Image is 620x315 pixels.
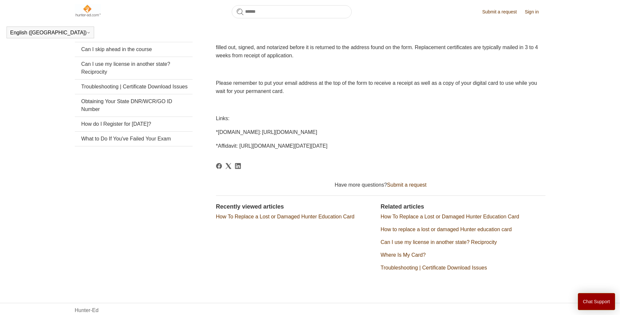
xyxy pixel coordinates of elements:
[482,9,523,15] a: Submit a request
[216,181,545,189] div: Have more questions?
[381,265,487,270] a: Troubleshooting | Certificate Download Issues
[216,80,537,94] span: Please remember to put your email address at the top of the form to receive a receipt as well as ...
[75,94,193,117] a: Obtaining Your State DNR/WCR/GO ID Number
[75,306,99,314] a: Hunter-Ed
[216,202,374,211] h2: Recently viewed articles
[75,4,101,17] img: Hunter-Ed Help Center home page
[75,132,193,146] a: What to Do If You've Failed Your Exam
[226,163,231,169] a: X Corp
[232,5,352,18] input: Search
[381,227,512,232] a: How to replace a lost or damaged Hunter education card
[75,57,193,79] a: Can I use my license in another state? Reciprocity
[216,214,355,219] a: How To Replace a Lost or Damaged Hunter Education Card
[235,163,241,169] a: LinkedIn
[578,293,615,310] button: Chat Support
[381,214,519,219] a: How To Replace a Lost or Damaged Hunter Education Card
[381,252,426,258] a: Where Is My Card?
[216,163,222,169] svg: Share this page on Facebook
[75,80,193,94] a: Troubleshooting | Certificate Download Issues
[216,163,222,169] a: Facebook
[525,9,545,15] a: Sign in
[216,143,327,149] span: *Affidavit: [URL][DOMAIN_NAME][DATE][DATE]
[216,116,230,121] span: Links:
[216,129,317,135] span: *[DOMAIN_NAME]: [URL][DOMAIN_NAME]
[381,202,545,211] h2: Related articles
[226,163,231,169] svg: Share this page on X Corp
[381,239,497,245] a: Can I use my license in another state? Reciprocity
[10,30,91,36] button: English ([GEOGRAPHIC_DATA])
[216,36,541,58] span: Please click the link below to download a copy of the Hunter Education Program Replacement Certif...
[75,42,193,57] a: Can I skip ahead in the course
[387,182,427,188] a: Submit a request
[235,163,241,169] svg: Share this page on LinkedIn
[75,117,193,131] a: How do I Register for [DATE]?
